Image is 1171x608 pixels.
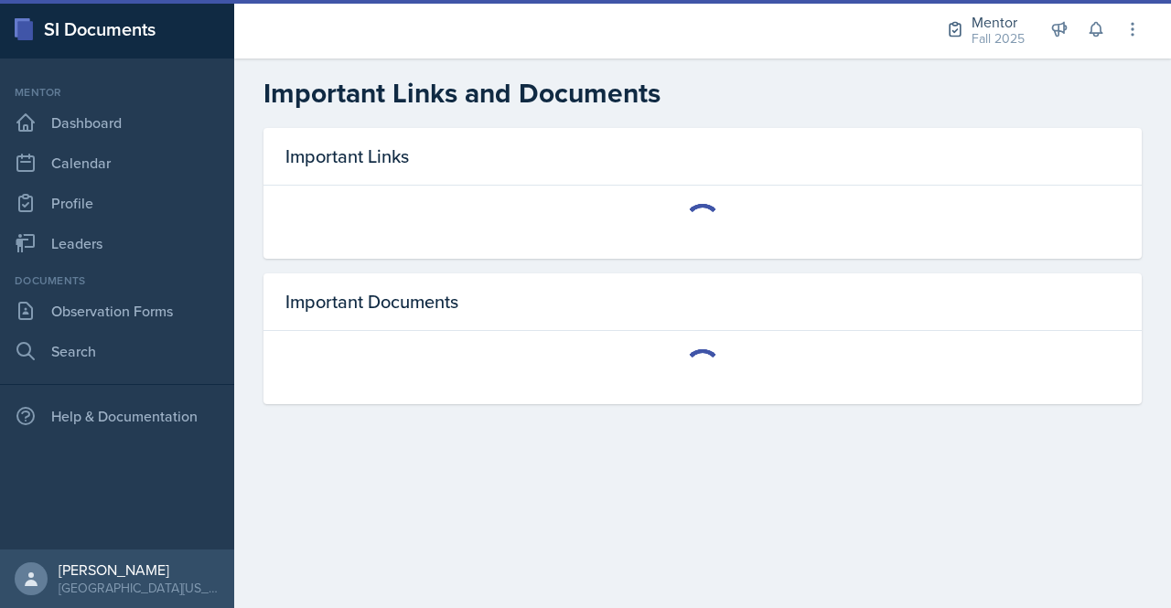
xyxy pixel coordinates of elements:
[7,272,227,289] div: Documents
[7,185,227,221] a: Profile
[7,293,227,329] a: Observation Forms
[972,29,1025,48] div: Fall 2025
[7,104,227,141] a: Dashboard
[285,288,458,315] span: Important Documents
[7,144,227,181] a: Calendar
[59,579,220,597] div: [GEOGRAPHIC_DATA][US_STATE]
[7,333,227,369] a: Search
[285,143,409,170] span: Important Links
[7,225,227,261] a: Leaders
[7,398,227,434] div: Help & Documentation
[263,77,1142,110] h2: Important Links and Documents
[7,84,227,101] div: Mentor
[972,11,1025,33] div: Mentor
[59,560,220,579] div: [PERSON_NAME]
